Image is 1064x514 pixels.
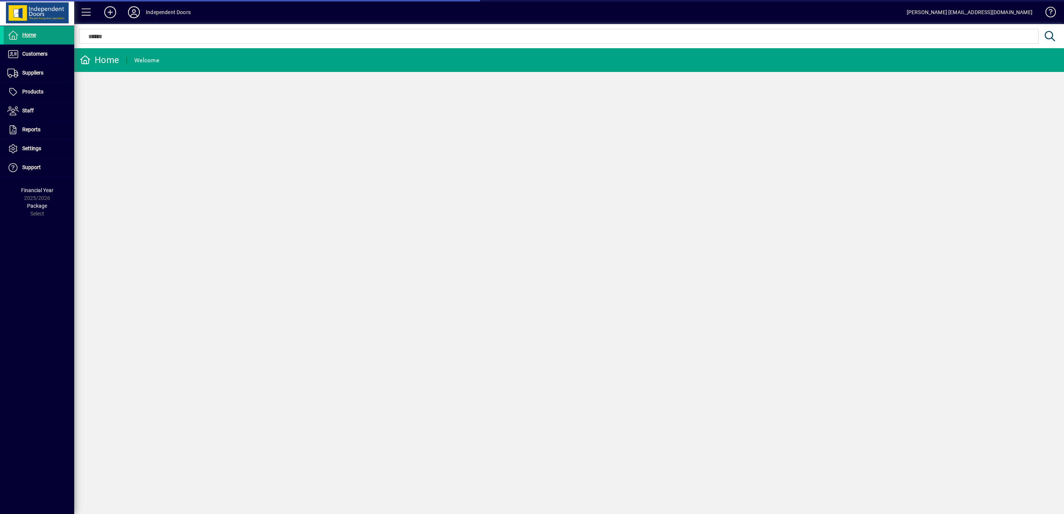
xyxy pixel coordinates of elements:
[4,139,74,158] a: Settings
[22,51,47,57] span: Customers
[1040,1,1055,26] a: Knowledge Base
[4,64,74,82] a: Suppliers
[907,6,1032,18] div: [PERSON_NAME] [EMAIL_ADDRESS][DOMAIN_NAME]
[4,102,74,120] a: Staff
[4,83,74,101] a: Products
[21,187,53,193] span: Financial Year
[22,32,36,38] span: Home
[4,158,74,177] a: Support
[134,55,159,66] div: Welcome
[27,203,47,209] span: Package
[22,70,43,76] span: Suppliers
[4,45,74,63] a: Customers
[22,108,34,113] span: Staff
[22,89,43,95] span: Products
[146,6,191,18] div: Independent Doors
[122,6,146,19] button: Profile
[80,54,119,66] div: Home
[22,164,41,170] span: Support
[4,121,74,139] a: Reports
[22,126,40,132] span: Reports
[22,145,41,151] span: Settings
[98,6,122,19] button: Add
